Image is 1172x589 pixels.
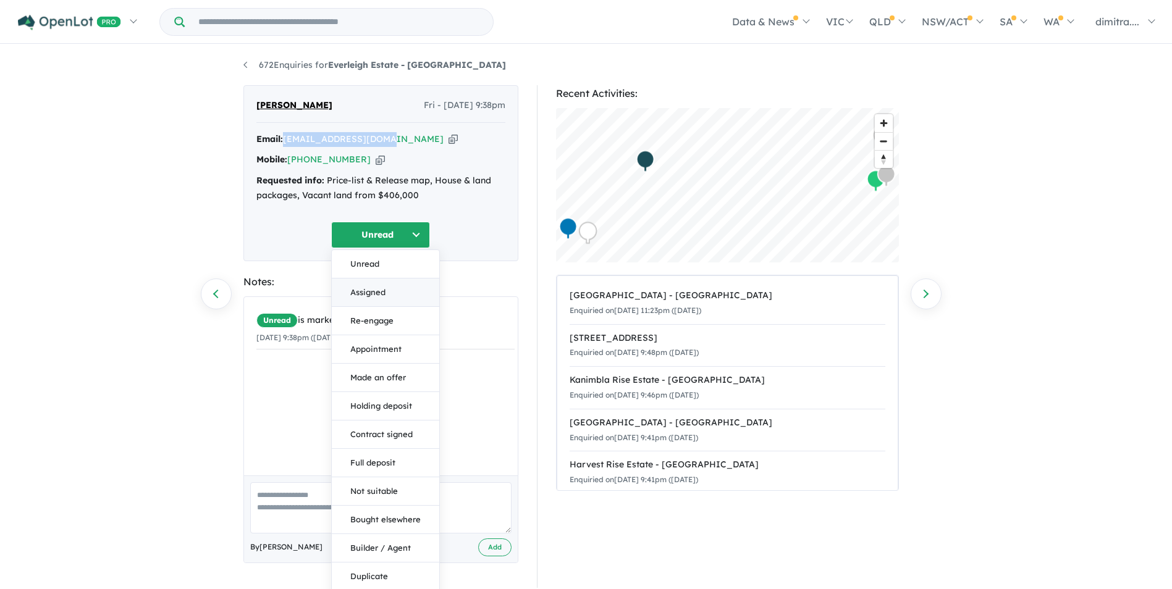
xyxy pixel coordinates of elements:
button: Assigned [332,278,439,307]
div: [STREET_ADDRESS] [570,331,885,346]
span: Fri - [DATE] 9:38pm [424,98,505,113]
button: Bought elsewhere [332,506,439,534]
strong: Mobile: [256,154,287,165]
a: [EMAIL_ADDRESS][DOMAIN_NAME] [283,133,444,144]
button: Full deposit [332,449,439,477]
div: Map marker [877,165,895,188]
strong: Email: [256,133,283,144]
a: [GEOGRAPHIC_DATA] - [GEOGRAPHIC_DATA]Enquiried on[DATE] 9:41pm ([DATE]) [570,409,885,452]
canvas: Map [556,108,899,262]
div: Map marker [559,217,577,240]
div: Map marker [873,126,892,149]
div: Harvest Rise Estate - [GEOGRAPHIC_DATA] [570,457,885,472]
button: Copy [449,133,458,146]
button: Holding deposit [332,392,439,420]
button: Unread [331,222,430,248]
button: Appointment [332,335,439,364]
span: Reset bearing to north [875,151,893,168]
a: 672Enquiries forEverleigh Estate - [GEOGRAPHIC_DATA] [243,59,506,70]
a: Kanimbla Rise Estate - [GEOGRAPHIC_DATA]Enquiried on[DATE] 9:46pm ([DATE]) [570,366,885,409]
strong: Everleigh Estate - [GEOGRAPHIC_DATA] [328,59,506,70]
div: Kanimbla Rise Estate - [GEOGRAPHIC_DATA] [570,373,885,388]
a: [GEOGRAPHIC_DATA] - [GEOGRAPHIC_DATA]Enquiried on[DATE] 11:23pm ([DATE]) [570,282,885,325]
button: Builder / Agent [332,534,439,562]
span: Zoom out [875,133,893,150]
div: [GEOGRAPHIC_DATA] - [GEOGRAPHIC_DATA] [570,288,885,303]
small: Enquiried on [DATE] 9:41pm ([DATE]) [570,475,698,484]
img: Openlot PRO Logo White [18,15,121,30]
button: Zoom out [875,132,893,150]
span: [PERSON_NAME] [256,98,332,113]
button: Unread [332,250,439,278]
button: Add [478,538,512,556]
span: dimitra.... [1095,15,1139,28]
small: Enquiried on [DATE] 11:23pm ([DATE]) [570,306,701,315]
small: [DATE] 9:38pm ([DATE]) [256,333,340,342]
a: Harvest Rise Estate - [GEOGRAPHIC_DATA]Enquiried on[DATE] 9:41pm ([DATE]) [570,451,885,494]
div: Notes: [243,274,518,290]
div: Map marker [578,222,597,244]
div: Recent Activities: [556,85,899,102]
button: Zoom in [875,114,893,132]
strong: Requested info: [256,175,324,186]
small: Enquiried on [DATE] 9:41pm ([DATE]) [570,433,698,442]
button: Copy [376,153,385,166]
input: Try estate name, suburb, builder or developer [187,9,491,35]
div: Map marker [636,150,654,173]
button: Re-engage [332,307,439,335]
div: Price-list & Release map, House & land packages, Vacant land from $406,000 [256,173,505,203]
span: By [PERSON_NAME] [250,541,323,553]
a: [STREET_ADDRESS]Enquiried on[DATE] 9:48pm ([DATE]) [570,324,885,367]
button: Made an offer [332,364,439,392]
span: Unread [256,313,298,328]
small: Enquiried on [DATE] 9:46pm ([DATE]) [570,390,699,399]
div: Map marker [866,170,885,193]
div: is marked. [256,313,515,328]
div: [GEOGRAPHIC_DATA] - [GEOGRAPHIC_DATA] [570,416,885,430]
a: [PHONE_NUMBER] [287,154,371,165]
button: Reset bearing to north [875,150,893,168]
button: Not suitable [332,477,439,506]
button: Contract signed [332,420,439,449]
nav: breadcrumb [243,58,929,73]
small: Enquiried on [DATE] 9:48pm ([DATE]) [570,348,699,357]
